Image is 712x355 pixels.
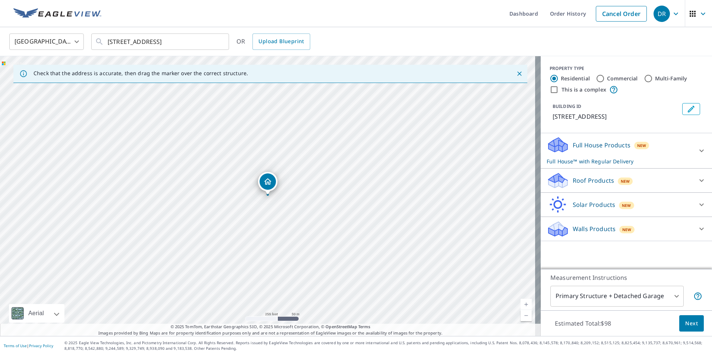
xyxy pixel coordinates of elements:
[252,33,310,50] a: Upload Blueprint
[325,324,357,329] a: OpenStreetMap
[573,200,615,209] p: Solar Products
[236,33,310,50] div: OR
[685,319,698,328] span: Next
[547,172,706,189] div: Roof ProductsNew
[550,286,684,307] div: Primary Structure + Detached Garage
[521,310,532,321] a: Current Level 17, Zoom Out
[29,343,53,348] a: Privacy Policy
[553,103,581,109] p: BUILDING ID
[550,273,702,282] p: Measurement Instructions
[547,196,706,214] div: Solar ProductsNew
[549,315,617,332] p: Estimated Total: $98
[64,340,708,351] p: © 2025 Eagle View Technologies, Inc. and Pictometry International Corp. All Rights Reserved. Repo...
[693,292,702,301] span: Your report will include the primary structure and a detached garage if one exists.
[4,343,53,348] p: |
[26,304,46,323] div: Aerial
[573,224,616,233] p: Walls Products
[9,31,84,52] div: [GEOGRAPHIC_DATA]
[682,103,700,115] button: Edit building 1
[515,69,524,79] button: Close
[34,70,248,77] p: Check that the address is accurate, then drag the marker over the correct structure.
[553,112,679,121] p: [STREET_ADDRESS]
[547,157,693,165] p: Full House™ with Regular Delivery
[258,172,277,195] div: Dropped pin, building 1, Residential property, 139 W 111th Pl Chicago, IL 60628
[171,324,371,330] span: © 2025 TomTom, Earthstar Geographics SIO, © 2025 Microsoft Corporation, ©
[622,202,631,208] span: New
[358,324,371,329] a: Terms
[596,6,647,22] a: Cancel Order
[9,304,64,323] div: Aerial
[521,299,532,310] a: Current Level 17, Zoom In
[622,227,632,233] span: New
[655,75,687,82] label: Multi-Family
[13,8,101,19] img: EV Logo
[679,315,704,332] button: Next
[607,75,638,82] label: Commercial
[637,143,646,148] span: New
[108,31,214,52] input: Search by address or latitude-longitude
[654,6,670,22] div: DR
[561,75,590,82] label: Residential
[573,141,630,150] p: Full House Products
[573,176,614,185] p: Roof Products
[621,178,630,184] span: New
[550,65,703,72] div: PROPERTY TYPE
[562,86,606,93] label: This is a complex
[258,37,304,46] span: Upload Blueprint
[547,136,706,165] div: Full House ProductsNewFull House™ with Regular Delivery
[4,343,27,348] a: Terms of Use
[547,220,706,238] div: Walls ProductsNew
